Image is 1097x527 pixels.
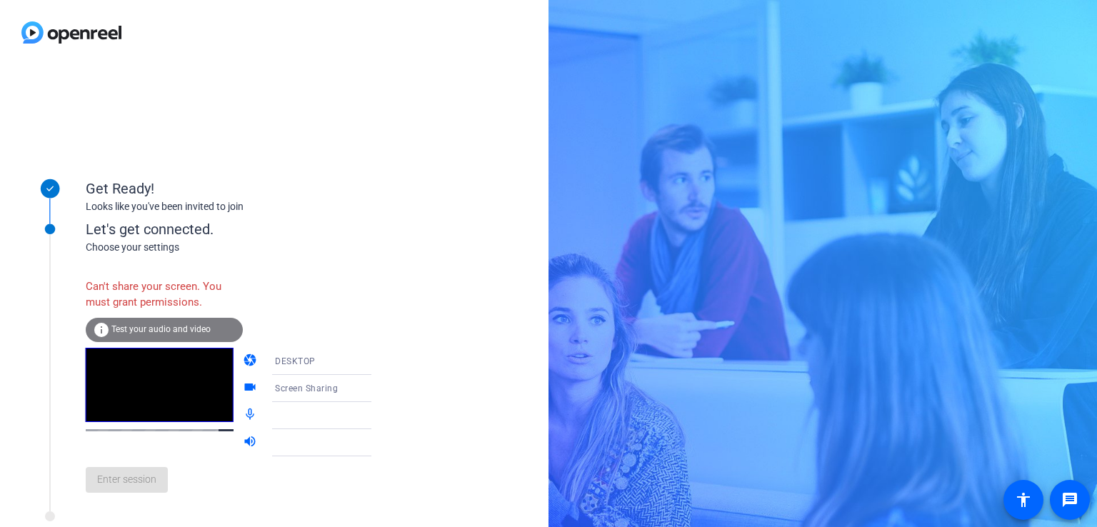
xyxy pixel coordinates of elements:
[86,240,401,255] div: Choose your settings
[111,324,211,334] span: Test your audio and video
[275,383,338,393] span: Screen Sharing
[86,178,371,199] div: Get Ready!
[86,219,401,240] div: Let's get connected.
[243,407,260,424] mat-icon: mic_none
[86,199,371,214] div: Looks like you've been invited to join
[243,353,260,370] mat-icon: camera
[86,271,243,318] div: Can't share your screen. You must grant permissions.
[243,434,260,451] mat-icon: volume_up
[243,380,260,397] mat-icon: videocam
[275,356,316,366] span: DESKTOP
[93,321,110,338] mat-icon: info
[1015,491,1032,508] mat-icon: accessibility
[1061,491,1078,508] mat-icon: message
